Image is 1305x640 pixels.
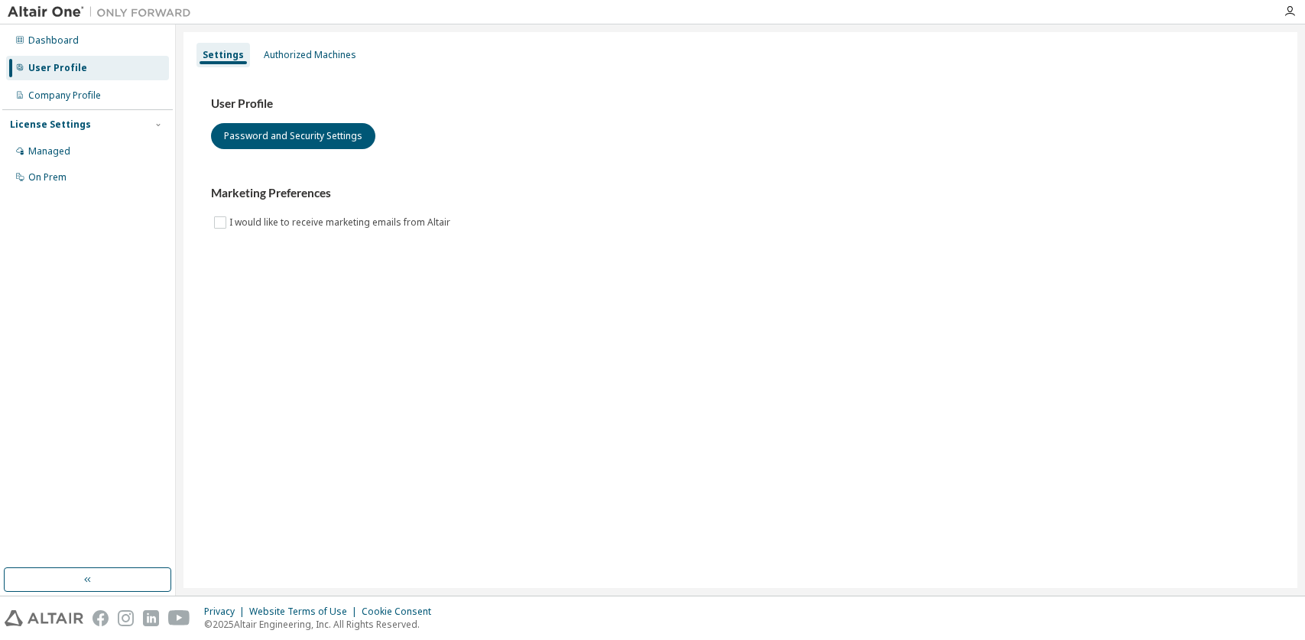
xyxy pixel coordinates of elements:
[93,610,109,626] img: facebook.svg
[118,610,134,626] img: instagram.svg
[211,186,1270,201] h3: Marketing Preferences
[10,119,91,131] div: License Settings
[204,618,440,631] p: © 2025 Altair Engineering, Inc. All Rights Reserved.
[211,96,1270,112] h3: User Profile
[264,49,356,61] div: Authorized Machines
[211,123,375,149] button: Password and Security Settings
[28,145,70,158] div: Managed
[204,606,249,618] div: Privacy
[28,89,101,102] div: Company Profile
[203,49,244,61] div: Settings
[28,34,79,47] div: Dashboard
[28,62,87,74] div: User Profile
[5,610,83,626] img: altair_logo.svg
[168,610,190,626] img: youtube.svg
[229,213,453,232] label: I would like to receive marketing emails from Altair
[143,610,159,626] img: linkedin.svg
[362,606,440,618] div: Cookie Consent
[249,606,362,618] div: Website Terms of Use
[8,5,199,20] img: Altair One
[28,171,67,184] div: On Prem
